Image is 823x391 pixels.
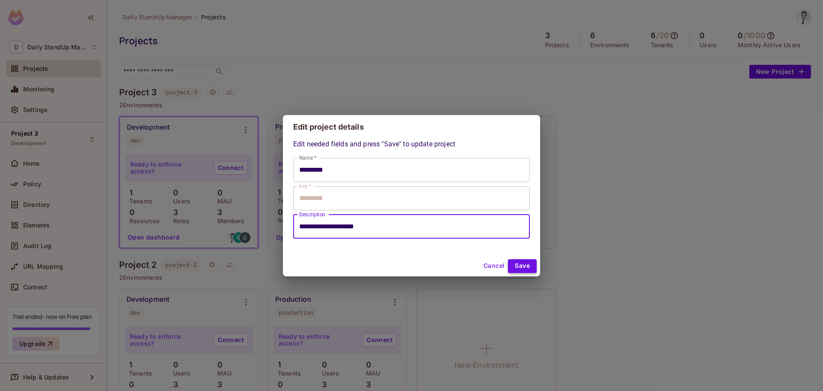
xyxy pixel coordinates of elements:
[299,211,325,218] label: Description
[508,259,537,273] button: Save
[299,182,311,190] label: Key *
[283,115,540,139] h2: Edit project details
[480,259,508,273] button: Cancel
[299,154,316,161] label: Name *
[293,139,530,239] div: Edit needed fields and press "Save" to update project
